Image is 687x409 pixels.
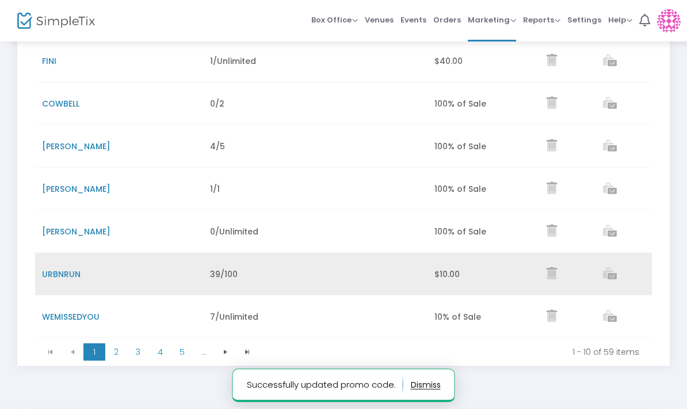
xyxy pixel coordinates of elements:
span: Page 3 [127,343,149,361]
kendo-pager-info: 1 - 10 of 59 items [266,346,639,358]
span: Help [608,14,632,25]
span: Settings [567,5,601,35]
span: Page 5 [171,343,193,361]
span: 7/Unlimited [210,311,258,323]
span: Go to the next page [221,347,230,357]
a: View list of orders which used this promo code. [603,99,617,110]
a: View list of orders which used this promo code. [603,184,617,195]
span: FINI [42,55,56,67]
span: Box Office [311,14,358,25]
a: View list of orders which used this promo code. [603,141,617,153]
span: 1/Unlimited [210,55,256,67]
span: [PERSON_NAME] [42,183,110,195]
span: $40.00 [434,55,463,67]
span: URBNRUN [42,268,81,280]
span: 100% of Sale [434,183,486,195]
span: 4/5 [210,141,225,152]
span: Page 6 [193,343,215,361]
a: View list of orders which used this promo code. [603,56,617,67]
span: Events [400,5,426,35]
a: View list of orders which used this promo code. [603,226,617,238]
span: WEMISSEDYOU [42,311,100,323]
span: 39/100 [210,268,238,280]
span: 1/1 [210,183,220,195]
span: Reports [523,14,560,25]
span: Page 4 [149,343,171,361]
span: Go to the next page [215,343,236,361]
span: Page 1 [83,343,105,361]
span: $10.00 [434,268,460,280]
span: Orders [433,5,461,35]
a: View list of orders which used this promo code. [603,312,617,323]
span: [PERSON_NAME] [42,141,110,152]
span: 0/2 [210,98,224,109]
span: Page 2 [105,343,127,361]
p: Successfully updated promo code. [247,376,403,394]
span: COWBELL [42,98,79,109]
span: 10% of Sale [434,311,481,323]
span: Go to the last page [236,343,258,361]
span: 100% of Sale [434,98,486,109]
span: Venues [365,5,394,35]
span: [PERSON_NAME] [42,226,110,237]
span: 100% of Sale [434,141,486,152]
span: Marketing [468,14,516,25]
button: dismiss [411,376,441,394]
a: View list of orders which used this promo code. [603,269,617,281]
span: Go to the last page [243,347,252,357]
span: 0/Unlimited [210,226,258,237]
span: 100% of Sale [434,226,486,237]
